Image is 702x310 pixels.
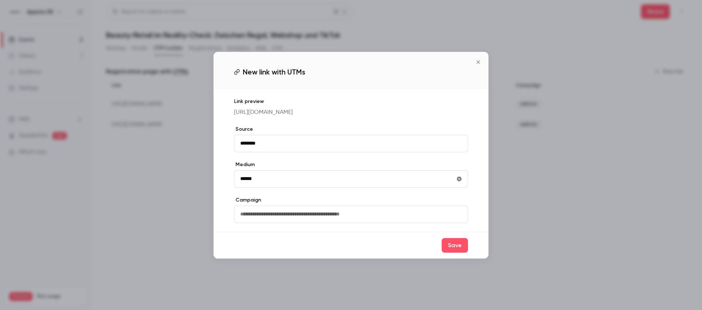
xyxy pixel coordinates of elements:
[453,173,465,185] button: utmMedium
[243,66,305,77] span: New link with UTMs
[234,196,468,204] label: Campaign
[234,161,468,168] label: Medium
[442,238,468,253] button: Save
[234,126,468,133] label: Source
[471,55,486,69] button: Close
[234,98,468,105] p: Link preview
[234,108,468,117] p: [URL][DOMAIN_NAME]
